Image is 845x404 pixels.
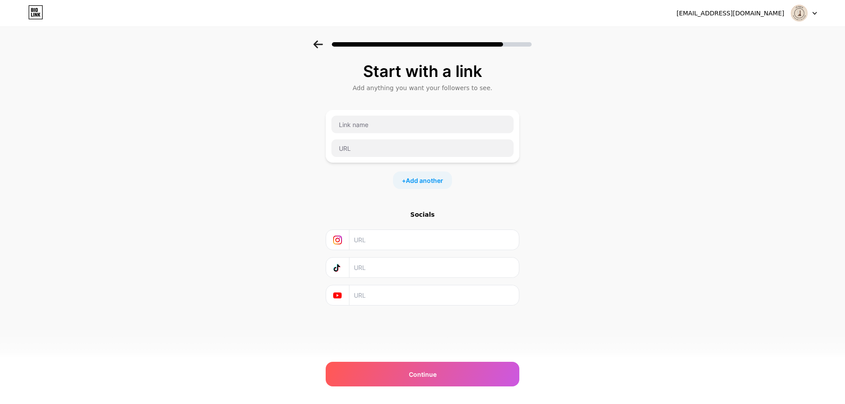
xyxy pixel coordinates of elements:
[409,370,437,379] span: Continue
[354,230,514,250] input: URL
[331,139,514,157] input: URL
[791,5,808,22] img: Nguyen VO TRAN
[354,258,514,277] input: URL
[406,176,443,185] span: Add another
[331,116,514,133] input: Link name
[393,171,452,189] div: +
[676,9,784,18] div: [EMAIL_ADDRESS][DOMAIN_NAME]
[330,62,515,80] div: Start with a link
[326,210,519,219] div: Socials
[330,84,515,92] div: Add anything you want your followers to see.
[354,285,514,305] input: URL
